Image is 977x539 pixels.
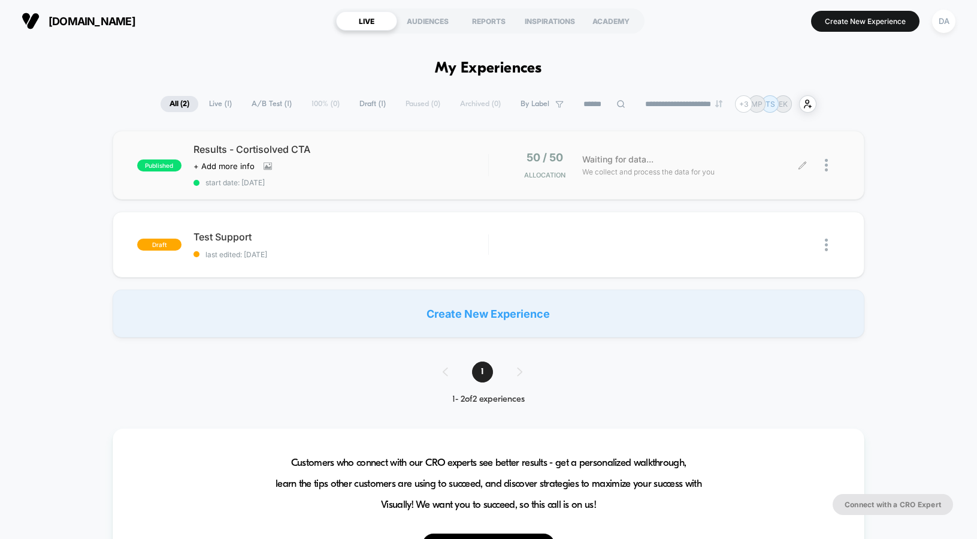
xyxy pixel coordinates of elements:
span: We collect and process the data for you [582,166,715,177]
button: Create New Experience [811,11,919,32]
span: [DOMAIN_NAME] [49,15,135,28]
div: DA [932,10,955,33]
p: MP [751,100,763,109]
p: EK [779,100,788,109]
button: [DOMAIN_NAME] [18,11,139,31]
span: + Add more info [193,161,255,171]
span: 50 / 50 [527,151,563,164]
span: Draft ( 1 ) [350,96,395,112]
span: last edited: [DATE] [193,250,488,259]
div: LIVE [336,11,397,31]
div: INSPIRATIONS [519,11,580,31]
h1: My Experiences [435,60,542,77]
p: TS [766,100,775,109]
div: Create New Experience [113,290,865,338]
span: Allocation [524,171,565,179]
span: Waiting for data... [582,153,654,166]
img: Visually logo [22,12,40,30]
div: AUDIENCES [397,11,458,31]
span: 1 [472,362,493,383]
span: Test Support [193,231,488,243]
img: end [715,100,722,107]
button: DA [928,9,959,34]
div: REPORTS [458,11,519,31]
img: close [825,159,828,171]
div: + 3 [735,95,752,113]
span: All ( 2 ) [161,96,198,112]
span: By Label [521,100,549,109]
span: draft [137,239,182,251]
img: close [825,239,828,251]
button: Connect with a CRO Expert [833,494,953,515]
div: ACADEMY [580,11,642,31]
span: start date: [DATE] [193,178,488,187]
span: Results - Cortisolved CTA [193,143,488,155]
span: A/B Test ( 1 ) [243,96,301,112]
span: published [137,159,182,171]
span: Live ( 1 ) [200,96,241,112]
span: Customers who connect with our CRO experts see better results - get a personalized walkthrough, l... [276,453,701,516]
div: 1 - 2 of 2 experiences [431,395,546,405]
